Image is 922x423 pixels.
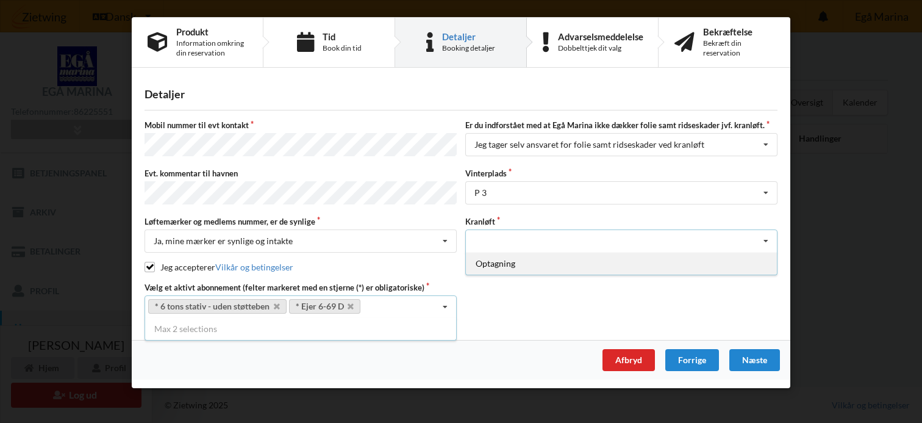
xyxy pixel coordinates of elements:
div: Tid [323,32,362,42]
div: Bekræft din reservation [703,38,774,58]
div: Detaljer [145,87,777,101]
div: Produkt [176,27,247,37]
label: Vinterplads [465,168,777,179]
a: * Ejer 6-69 D [289,299,361,314]
div: Jeg tager selv ansvaret for folie samt ridseskader ved kranløft [474,140,704,149]
div: Næste [729,349,780,371]
div: Forrige [665,349,719,371]
div: Advarselsmeddelelse [558,32,643,42]
div: Information omkring din reservation [176,38,247,58]
label: Vælg et aktivt abonnement (felter markeret med en stjerne (*) er obligatoriske) [145,282,457,293]
label: Kranløft [465,216,777,227]
label: Jeg accepterer [145,262,293,272]
label: Evt. kommentar til havnen [145,168,457,179]
div: Detaljer [442,32,495,42]
div: Ja, mine mærker er synlige og intakte [154,237,293,245]
a: Vilkår og betingelser [215,262,293,272]
div: Dobbelttjek dit valg [558,43,643,53]
div: Booking detaljer [442,43,495,53]
label: Løftemærker og medlems nummer, er de synlige [145,216,457,227]
label: Er du indforstået med at Egå Marina ikke dækker folie samt ridseskader jvf. kranløft. [465,120,777,131]
a: * 6 tons stativ - uden støtteben [148,299,287,314]
label: Mobil nummer til evt kontakt [145,120,457,131]
div: P 3 [474,189,487,197]
div: Max 2 selections [145,318,457,340]
div: Optagning [466,252,777,275]
div: Afbryd [602,349,655,371]
div: Book din tid [323,43,362,53]
div: Bekræftelse [703,27,774,37]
